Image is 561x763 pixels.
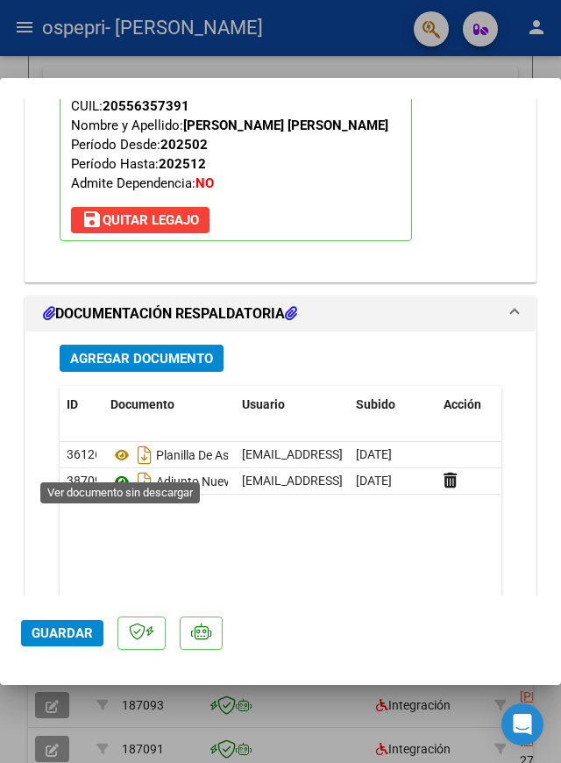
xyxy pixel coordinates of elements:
[70,351,213,367] span: Agregar Documento
[21,620,103,646] button: Guardar
[60,32,412,241] p: Legajo preaprobado para Período de Prestación:
[159,156,206,172] strong: 202512
[501,703,543,745] div: Open Intercom Messenger
[349,386,437,424] datatable-header-cell: Subido
[356,397,395,411] span: Subido
[25,296,536,332] mat-expansion-panel-header: DOCUMENTACIÓN RESPALDATORIA
[103,386,235,424] datatable-header-cell: Documento
[103,96,189,116] div: 20556357391
[242,397,285,411] span: Usuario
[32,625,93,641] span: Guardar
[25,332,536,718] div: DOCUMENTACIÓN RESPALDATORIA
[133,441,156,469] i: Descargar documento
[242,447,539,461] span: [EMAIL_ADDRESS][DOMAIN_NAME] - [PERSON_NAME]
[60,386,103,424] datatable-header-cell: ID
[110,448,444,462] span: Planilla De Asistencia, Correspondiente Al Mes [DATE]
[67,397,78,411] span: ID
[67,474,102,488] span: 38709
[444,397,481,411] span: Acción
[183,118,388,133] strong: [PERSON_NAME] [PERSON_NAME]
[160,137,208,153] strong: 202502
[356,447,392,461] span: [DATE]
[43,303,297,324] h1: DOCUMENTACIÓN RESPALDATORIA
[133,467,156,496] i: Descargar documento
[110,474,330,488] span: Adjunto Nuevamente La Planilla
[356,474,392,488] span: [DATE]
[60,345,224,372] button: Agregar Documento
[195,175,214,191] strong: NO
[71,98,388,191] span: CUIL: Nombre y Apellido: Período Desde: Período Hasta: Admite Dependencia:
[110,397,174,411] span: Documento
[437,386,524,424] datatable-header-cell: Acción
[242,474,539,488] span: [EMAIL_ADDRESS][DOMAIN_NAME] - [PERSON_NAME]
[235,386,349,424] datatable-header-cell: Usuario
[71,207,209,233] button: Quitar Legajo
[67,447,102,461] span: 36126
[82,212,199,228] span: Quitar Legajo
[82,209,103,230] mat-icon: save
